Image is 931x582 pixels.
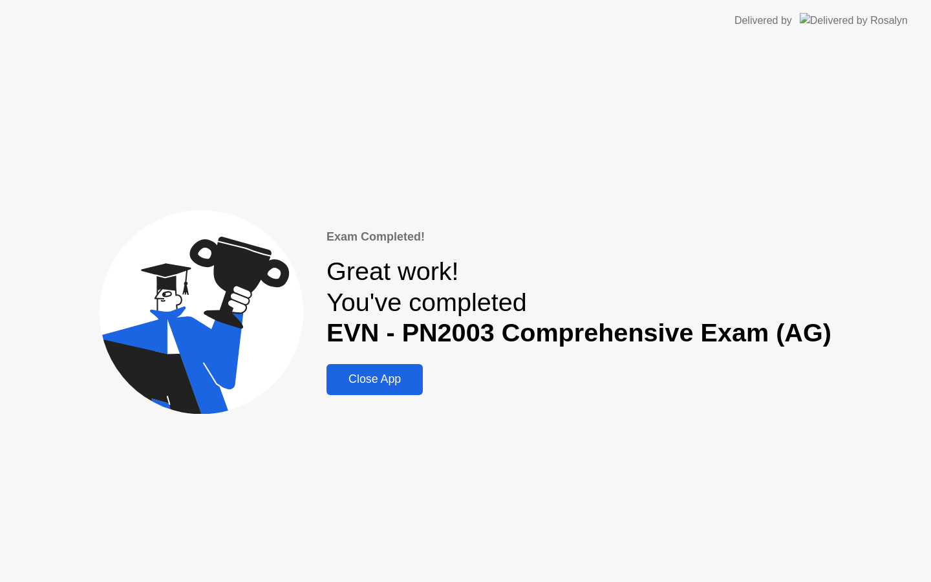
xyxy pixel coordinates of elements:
div: Close App [330,372,419,386]
div: Exam Completed! [326,228,831,246]
div: Delivered by [734,13,792,28]
b: EVN - PN2003 Comprehensive Exam (AG) [326,318,831,347]
div: Great work! You've completed [326,256,831,349]
img: Delivered by Rosalyn [800,13,908,28]
button: Close App [326,364,423,395]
